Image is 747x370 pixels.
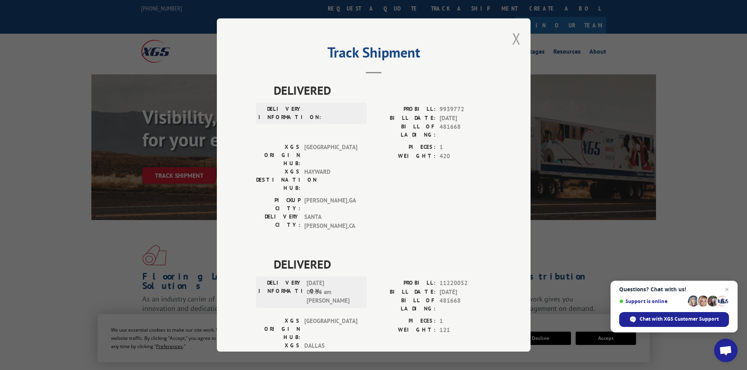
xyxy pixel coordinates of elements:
span: DELIVERED [274,81,491,99]
label: XGS DESTINATION HUB: [256,341,300,366]
span: SANTA [PERSON_NAME] , CA [304,213,357,230]
span: 420 [440,152,491,161]
span: [PERSON_NAME] , GA [304,196,357,213]
span: Close chat [722,285,732,294]
span: [DATE] [440,288,491,297]
label: DELIVERY INFORMATION: [258,105,303,121]
label: DELIVERY INFORMATION: [258,279,303,305]
label: PIECES: [374,143,436,152]
span: DALLAS [304,341,357,366]
div: Chat with XGS Customer Support [619,312,729,327]
span: 121 [440,326,491,335]
label: PIECES: [374,317,436,326]
label: PROBILL: [374,105,436,114]
span: [DATE] 06:36 am [PERSON_NAME] [307,279,360,305]
span: Chat with XGS Customer Support [640,316,719,323]
label: WEIGHT: [374,326,436,335]
span: [GEOGRAPHIC_DATA] [304,317,357,341]
label: BILL DATE: [374,288,436,297]
span: HAYWARD [304,168,357,192]
span: 1 [440,143,491,152]
span: 1 [440,317,491,326]
span: DELIVERED [274,255,491,273]
label: BILL DATE: [374,114,436,123]
span: 11220052 [440,279,491,288]
label: XGS ORIGIN HUB: [256,317,300,341]
label: XGS ORIGIN HUB: [256,143,300,168]
button: Close modal [512,28,521,49]
span: Questions? Chat with us! [619,286,729,292]
label: PICKUP CITY: [256,196,300,213]
label: WEIGHT: [374,152,436,161]
label: BILL OF LADING: [374,123,436,139]
span: 9939772 [440,105,491,114]
span: [DATE] [440,114,491,123]
h2: Track Shipment [256,47,491,62]
span: Support is online [619,298,685,304]
label: BILL OF LADING: [374,296,436,313]
label: PROBILL: [374,279,436,288]
span: [GEOGRAPHIC_DATA] [304,143,357,168]
div: Open chat [714,339,738,362]
label: XGS DESTINATION HUB: [256,168,300,192]
span: 481668 [440,123,491,139]
label: DELIVERY CITY: [256,213,300,230]
span: 481668 [440,296,491,313]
